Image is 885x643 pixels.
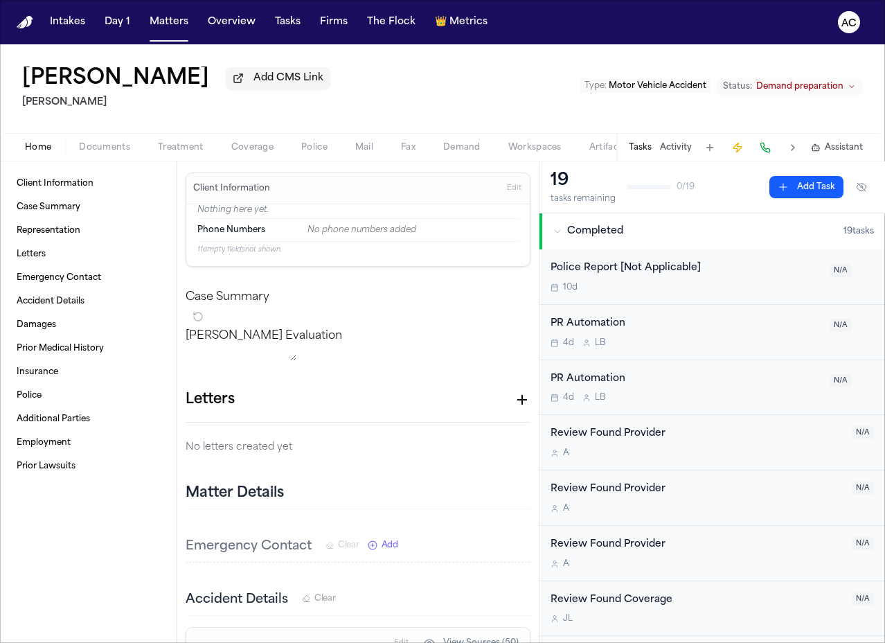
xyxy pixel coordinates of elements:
button: Intakes [44,10,91,35]
span: Add CMS Link [253,71,323,85]
button: Create Immediate Task [728,138,747,157]
button: Change status from Demand preparation [716,78,863,95]
h2: [PERSON_NAME] [22,94,330,111]
p: [PERSON_NAME] Evaluation [186,328,530,344]
span: 4d [563,392,574,403]
button: Clear Accident Details [302,593,336,604]
a: Prior Medical History [11,337,166,360]
button: Add New [368,540,398,551]
div: tasks remaining [551,193,616,204]
div: Open task: Review Found Coverage [539,581,885,637]
button: Day 1 [99,10,136,35]
span: Clear [338,540,359,551]
button: Matters [144,10,194,35]
button: Edit Type: Motor Vehicle Accident [580,79,710,93]
button: Add CMS Link [226,67,330,89]
p: Nothing here yet. [197,204,519,218]
div: Open task: PR Automation [539,360,885,416]
button: Assistant [811,142,863,153]
p: No letters created yet [186,439,530,456]
span: N/A [830,374,852,387]
h3: Accident Details [186,590,288,610]
div: 19 [551,170,616,192]
span: N/A [852,482,874,495]
span: N/A [852,537,874,550]
div: Review Found Provider [551,537,843,553]
div: Open task: PR Automation [539,305,885,360]
div: Open task: Review Found Provider [539,415,885,470]
div: No phone numbers added [307,224,519,236]
button: Tasks [269,10,306,35]
a: Accident Details [11,290,166,312]
span: Fax [401,142,415,153]
div: PR Automation [551,371,821,387]
a: Representation [11,220,166,242]
span: Coverage [231,142,274,153]
span: J L [563,613,573,624]
span: Documents [79,142,130,153]
span: L B [595,337,606,349]
a: crownMetrics [429,10,493,35]
span: L B [595,392,606,403]
span: Phone Numbers [197,224,265,236]
h3: Client Information [190,183,273,194]
button: Firms [314,10,353,35]
div: Open task: Police Report [Not Applicable] [539,249,885,305]
h1: [PERSON_NAME] [22,67,209,91]
span: Artifacts [589,142,627,153]
span: Assistant [825,142,863,153]
button: Add Task [769,176,843,198]
button: Add Task [700,138,719,157]
span: Treatment [158,142,204,153]
span: Demand preparation [756,81,843,92]
button: The Flock [361,10,421,35]
p: 11 empty fields not shown. [197,245,519,255]
span: 10d [563,282,578,293]
span: Home [25,142,51,153]
button: Hide completed tasks (⌘⇧H) [849,176,874,198]
span: Demand [443,142,481,153]
a: Client Information [11,173,166,195]
span: 0 / 19 [677,182,695,193]
a: Insurance [11,361,166,383]
button: Overview [202,10,261,35]
button: Completed19tasks [539,213,885,249]
a: Emergency Contact [11,267,166,289]
button: Clear Emergency Contact [325,540,359,551]
span: Mail [355,142,373,153]
a: Letters [11,243,166,265]
a: Police [11,385,166,407]
span: A [563,558,569,570]
span: A [563,503,569,514]
img: Finch Logo [17,16,33,29]
span: Type : [584,82,607,90]
button: Edit [503,177,526,200]
div: Open task: Review Found Provider [539,526,885,581]
a: Home [17,16,33,29]
span: 4d [563,337,574,349]
span: Add [382,540,398,551]
h3: Emergency Contact [186,537,312,556]
button: Activity [660,142,692,153]
span: N/A [830,264,852,277]
span: N/A [830,319,852,332]
span: Edit [507,184,521,193]
button: Edit matter name [22,67,209,91]
div: Police Report [Not Applicable] [551,261,821,276]
span: Police [301,142,328,153]
span: Status: [723,81,752,92]
div: Open task: Review Found Provider [539,470,885,526]
h2: Case Summary [186,289,530,306]
span: Clear [314,593,336,604]
div: Review Found Provider [551,482,843,497]
span: A [563,448,569,459]
a: Damages [11,314,166,336]
button: Tasks [629,142,652,153]
div: Review Found Coverage [551,592,843,608]
h1: Letters [186,389,235,411]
